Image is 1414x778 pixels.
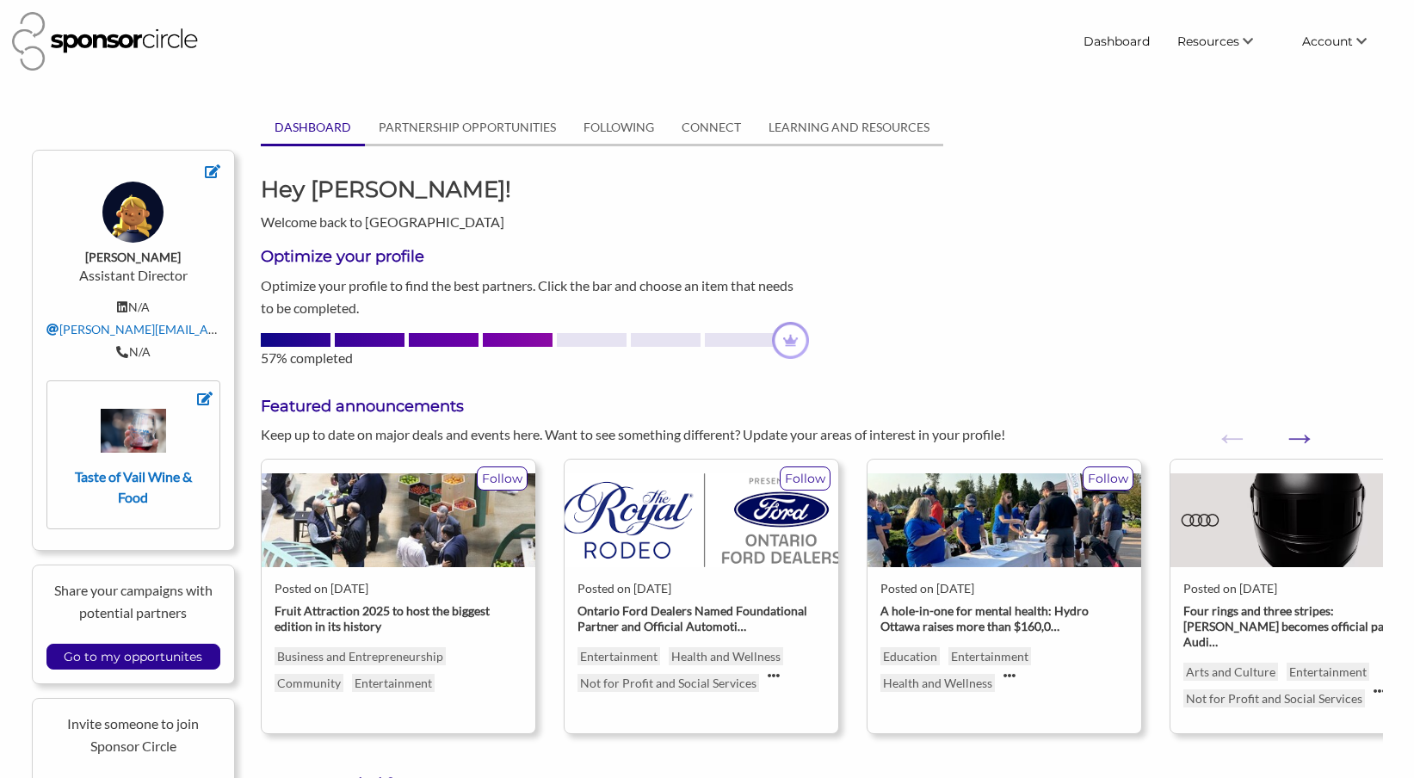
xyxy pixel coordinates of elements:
img: mwiswplivkzio2bpr2el [101,409,166,453]
p: Education [880,647,940,665]
strong: Fruit Attraction 2025 to host the biggest edition in its history [275,603,490,633]
span: N/A [128,299,150,314]
input: Go to my opportunites [55,645,211,669]
div: N/A [46,344,221,360]
img: dashboard-profile-progress-crown-a4ad1e52.png [772,322,809,359]
h1: Hey [PERSON_NAME]! [261,174,522,205]
a: DASHBOARD [261,111,365,144]
a: PARTNERSHIP OPPORTUNITIES [365,111,570,144]
span: Account [1302,34,1353,49]
a: LEARNING AND RESOURCES [755,111,943,144]
strong: A hole-in-one for mental health: Hydro Ottawa raises more than $160,0 … [880,603,1089,633]
a: Business and Entrepreneurship [275,647,446,665]
span: Resources [1177,34,1239,49]
p: Not for Profit and Social Services [1183,689,1365,707]
button: Previous [1214,420,1232,437]
p: Follow [781,467,830,490]
img: Fruit_Attraction.jpg [262,473,535,567]
p: Optimize your profile to find the best partners. Click the bar and choose an item that needs to b... [261,275,809,318]
button: Next [1281,420,1299,437]
li: Resources [1164,26,1288,57]
a: Taste of Vail Wine & Food [68,409,200,505]
p: Entertainment [948,647,1031,665]
div: Welcome back to [GEOGRAPHIC_DATA] [248,174,534,232]
strong: [PERSON_NAME] [85,250,181,264]
p: Invite someone to join Sponsor Circle [46,713,221,756]
div: Assistant Director [46,182,221,367]
h3: Optimize your profile [261,246,809,268]
img: Sponsor Circle Logo [12,12,198,71]
img: Hydro_Ottawa_A_hole_in_one_for_mental_health__Hydro_Ottawa_raise.jpg [868,473,1141,567]
p: Entertainment [1287,663,1369,681]
img: cak50bhpra5uaflyweul.png [565,473,838,567]
div: 57% completed [261,348,809,368]
strong: Ontario Ford Dealers Named Foundational Partner and Official Automoti … [577,603,807,633]
a: CONNECT [668,111,755,144]
a: Community [275,674,343,692]
a: Dashboard [1070,26,1164,57]
div: Posted on [DATE] [275,581,522,596]
p: Entertainment [577,647,660,665]
a: Entertainment [352,674,435,692]
p: Not for Profit and Social Services [577,674,759,692]
p: Follow [478,467,527,490]
div: Keep up to date on major deals and events here. Want to see something different? Update your area... [248,424,1108,445]
p: Arts and Culture [1183,663,1278,681]
p: Share your campaigns with potential partners [46,579,221,623]
a: FOLLOWING [570,111,668,144]
div: Posted on [DATE] [577,581,825,596]
a: [PERSON_NAME][EMAIL_ADDRESS][DOMAIN_NAME] [46,322,358,337]
div: Posted on [DATE] [880,581,1128,596]
h3: Featured announcements [261,396,1382,417]
p: Health and Wellness [880,674,995,692]
li: Account [1288,26,1402,57]
p: Health and Wellness [669,647,783,665]
p: Follow [1084,467,1133,490]
img: ToyFaces_Colored_BG_12_damgws [102,182,164,243]
strong: Taste of Vail Wine & Food [75,468,192,505]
